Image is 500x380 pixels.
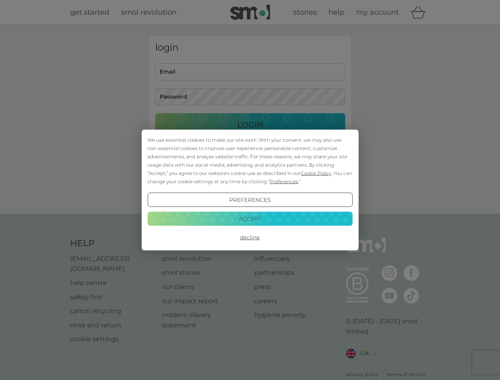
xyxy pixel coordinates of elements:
[147,193,352,207] button: Preferences
[270,179,298,184] span: Preferences
[301,170,331,176] span: Cookie Policy
[147,211,352,226] button: Accept
[147,136,352,186] div: We use essential cookies to make our site work. With your consent, we may also use non-essential ...
[147,230,352,245] button: Decline
[141,130,358,251] div: Cookie Consent Prompt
